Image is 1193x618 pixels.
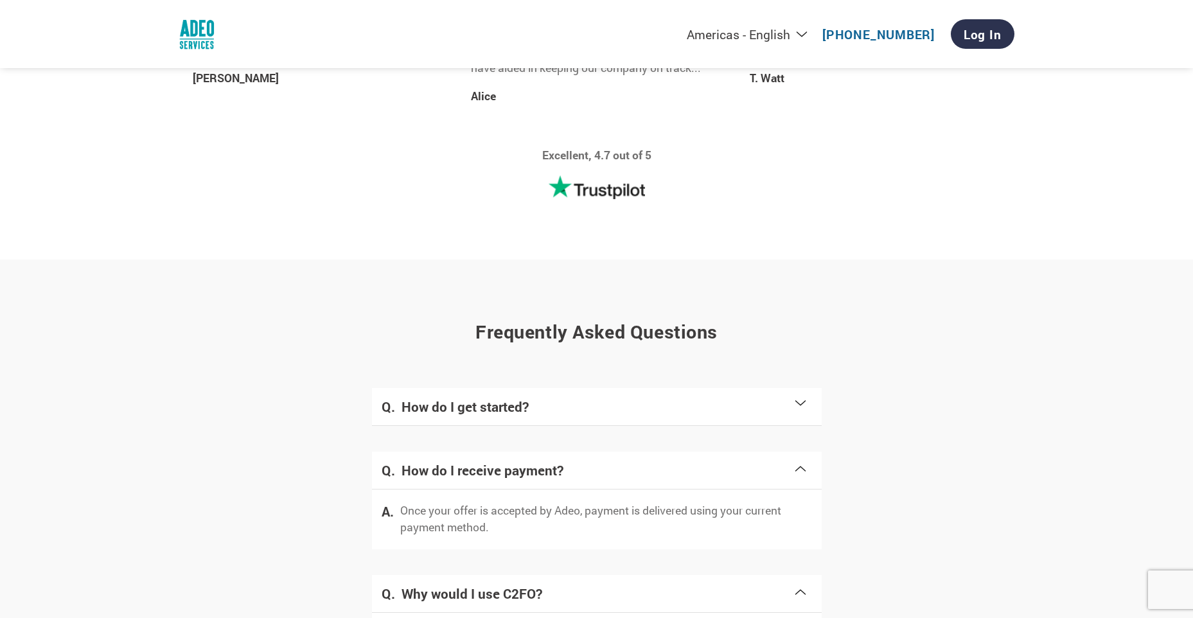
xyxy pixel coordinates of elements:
img: Adeo [179,17,215,52]
a: Log In [951,19,1014,49]
p: [PERSON_NAME] [193,70,443,87]
p: Once your offer is accepted by Adeo, payment is delivered using your current payment method. [400,502,812,536]
p: T. Watt [750,70,1000,87]
img: trust pilot [549,175,645,200]
p: Excellent, 4.7 out of 5 [542,147,651,164]
a: [PHONE_NUMBER] [822,26,935,42]
h3: Frequently asked questions [179,319,1014,344]
h4: How do I get started? [402,398,793,416]
h4: How do I receive payment? [402,461,793,479]
h4: Why would I use C2FO? [402,585,793,603]
p: Alice [471,88,721,105]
